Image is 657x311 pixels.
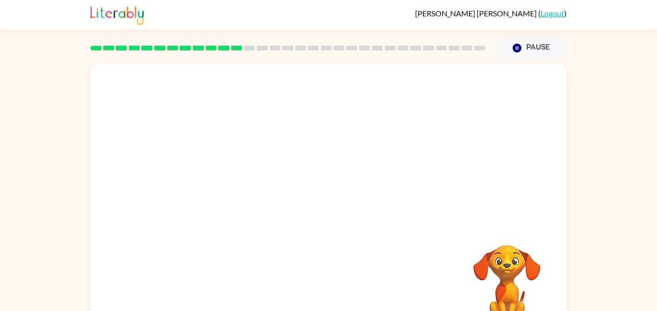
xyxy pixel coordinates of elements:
[90,4,144,25] img: Literably
[415,9,567,18] div: ( )
[497,37,567,59] button: Pause
[415,9,538,18] span: [PERSON_NAME] [PERSON_NAME]
[541,9,564,18] a: Logout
